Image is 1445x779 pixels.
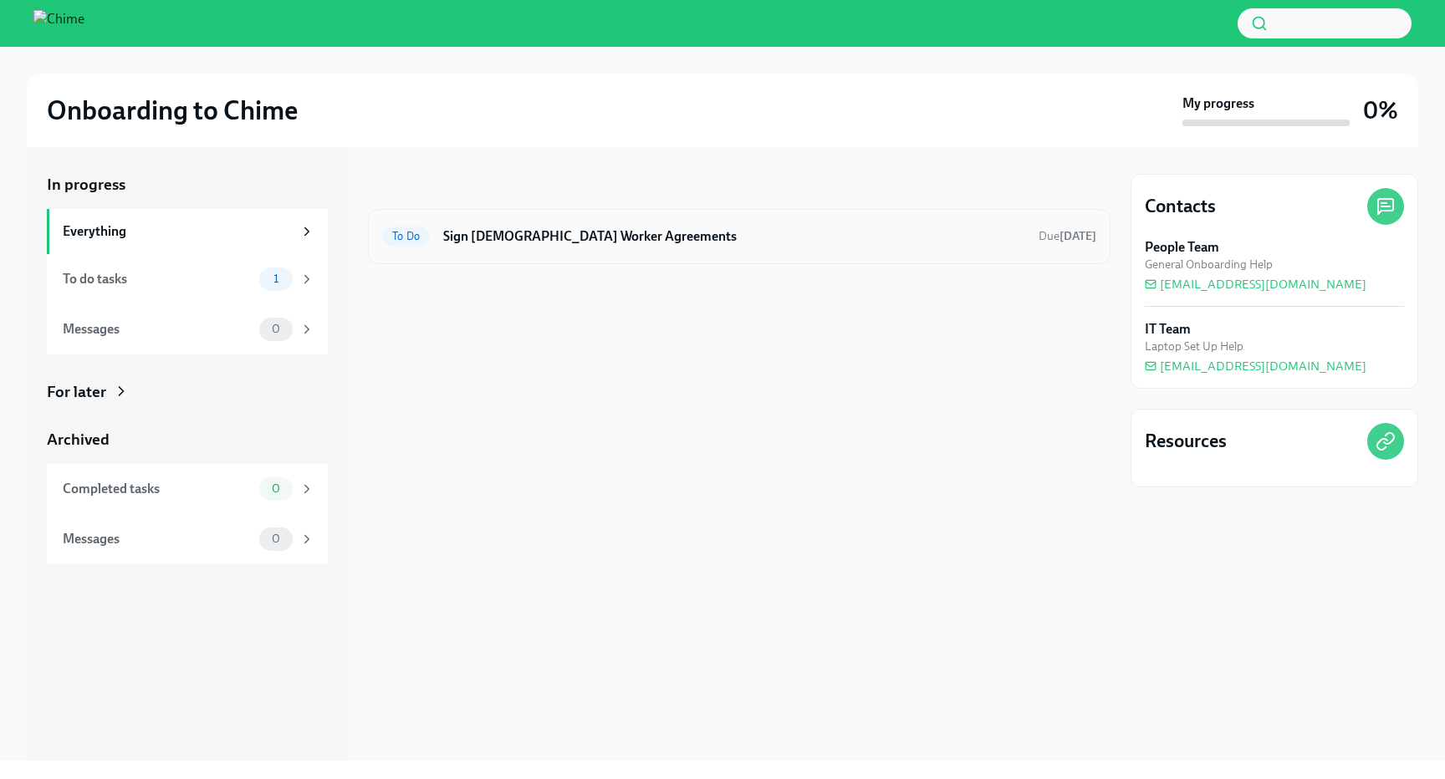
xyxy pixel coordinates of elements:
h2: Onboarding to Chime [47,94,298,127]
h3: 0% [1363,95,1398,125]
strong: IT Team [1145,320,1191,339]
strong: [DATE] [1059,229,1096,243]
div: Everything [63,222,293,241]
a: To do tasks1 [47,254,328,304]
div: Messages [63,320,253,339]
a: Archived [47,429,328,451]
a: Completed tasks0 [47,464,328,514]
strong: My progress [1182,94,1254,113]
a: For later [47,381,328,403]
img: Chime [33,10,84,37]
span: To Do [382,230,430,242]
span: 1 [263,272,288,285]
span: Due [1039,229,1096,243]
div: In progress [368,174,447,196]
a: Messages0 [47,304,328,354]
a: Everything [47,209,328,254]
span: Laptop Set Up Help [1145,339,1243,354]
a: [EMAIL_ADDRESS][DOMAIN_NAME] [1145,276,1366,293]
a: To DoSign [DEMOGRAPHIC_DATA] Worker AgreementsDue[DATE] [382,223,1096,250]
div: For later [47,381,106,403]
h4: Resources [1145,429,1227,454]
strong: People Team [1145,238,1219,257]
h4: Contacts [1145,194,1216,219]
h6: Sign [DEMOGRAPHIC_DATA] Worker Agreements [443,227,1025,246]
span: General Onboarding Help [1145,257,1273,272]
div: Completed tasks [63,480,253,498]
a: In progress [47,174,328,196]
a: Messages0 [47,514,328,564]
span: August 31st, 2025 11:00 [1039,228,1096,244]
span: 0 [262,323,290,335]
span: 0 [262,482,290,495]
span: 0 [262,532,290,545]
a: [EMAIL_ADDRESS][DOMAIN_NAME] [1145,358,1366,374]
div: To do tasks [63,270,253,288]
div: Messages [63,530,253,548]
